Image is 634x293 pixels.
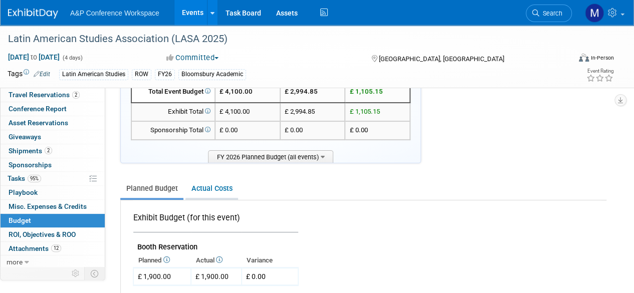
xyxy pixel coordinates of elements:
[9,230,76,238] span: ROI, Objectives & ROO
[1,214,105,227] a: Budget
[349,88,382,95] span: £ 1,105.15
[1,158,105,172] a: Sponsorships
[9,188,38,196] span: Playbook
[7,258,23,266] span: more
[120,179,183,198] a: Planned Budget
[579,54,589,62] img: Format-Inperson.png
[585,4,604,23] img: Mark Lopez
[136,87,210,97] div: Total Event Budget
[28,175,41,182] span: 95%
[349,126,367,134] span: £ 0.00
[8,53,60,62] span: [DATE] [DATE]
[133,232,298,254] td: Booth Reservation
[9,216,31,224] span: Budget
[34,71,50,78] a: Edit
[9,244,61,252] span: Attachments
[220,126,238,134] span: £ 0.00
[9,133,41,141] span: Giveaways
[72,91,80,99] span: 2
[280,81,345,103] td: £ 2,994.85
[378,55,504,63] span: [GEOGRAPHIC_DATA], [GEOGRAPHIC_DATA]
[62,55,83,61] span: (4 days)
[136,107,210,117] div: Exhibit Total
[9,202,87,210] span: Misc. Expenses & Credits
[51,244,61,252] span: 12
[9,161,52,169] span: Sponsorships
[67,267,85,280] td: Personalize Event Tab Strip
[208,150,333,163] span: FY 2026 Planned Budget (all events)
[1,172,105,185] a: Tasks95%
[132,69,151,80] div: ROW
[280,121,345,140] td: £ 0.00
[45,147,52,154] span: 2
[525,52,614,67] div: Event Format
[178,69,246,80] div: Bloomsbury Academic
[246,272,266,280] span: £ 0.00
[349,108,379,115] span: £ 1,105.15
[70,9,159,17] span: A&P Conference Workspace
[1,186,105,199] a: Playbook
[280,103,345,121] td: £ 2,994.85
[539,10,562,17] span: Search
[1,102,105,116] a: Conference Report
[1,200,105,213] a: Misc. Expenses & Credits
[5,30,562,48] div: Latin American Studies Association (LASA 2025)
[9,91,80,99] span: Travel Reservations
[163,53,223,63] button: Committed
[9,147,52,155] span: Shipments
[1,130,105,144] a: Giveaways
[59,69,128,80] div: Latin American Studies
[8,174,41,182] span: Tasks
[1,255,105,269] a: more
[9,119,68,127] span: Asset Reservations
[526,5,572,22] a: Search
[155,69,175,80] div: FY26
[85,267,105,280] td: Toggle Event Tabs
[590,54,614,62] div: In-Person
[191,253,242,267] th: Actual
[138,271,171,281] div: £ 1,900.00
[195,272,229,280] span: £ 1,900.00
[1,242,105,255] a: Attachments12
[1,144,105,158] a: Shipments2
[185,179,238,198] a: Actual Costs
[8,9,58,19] img: ExhibitDay
[9,105,67,113] span: Conference Report
[8,69,50,80] td: Tags
[220,108,250,115] span: £ 4,100.00
[1,88,105,102] a: Travel Reservations2
[220,88,253,95] span: £ 4,100.00
[133,212,294,229] div: Exhibit Budget (for this event)
[29,53,39,61] span: to
[1,228,105,241] a: ROI, Objectives & ROO
[586,69,613,74] div: Event Rating
[133,253,191,267] th: Planned
[242,253,298,267] th: Variance
[1,116,105,130] a: Asset Reservations
[136,126,210,135] div: Sponsorship Total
